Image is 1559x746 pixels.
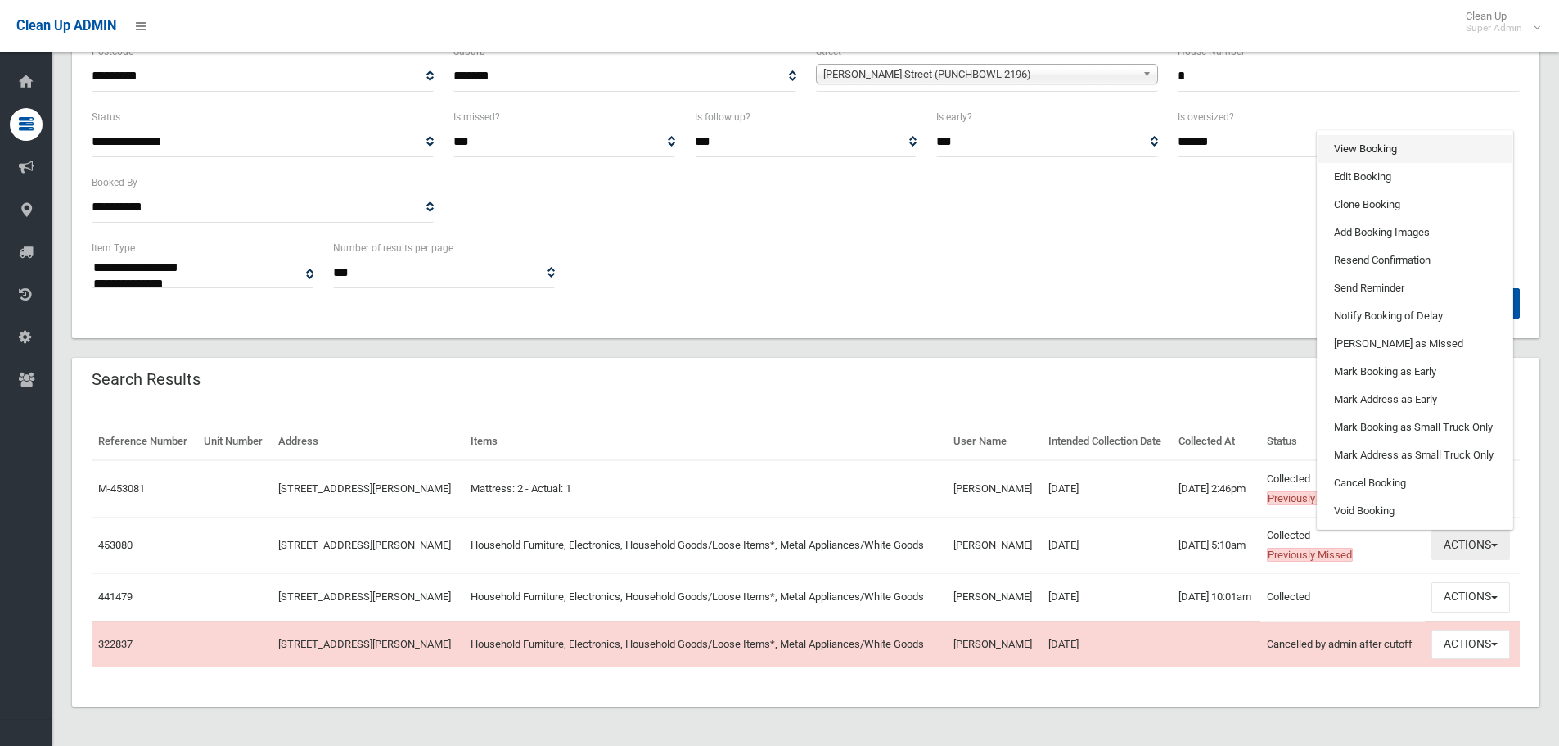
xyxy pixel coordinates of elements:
[197,423,272,460] th: Unit Number
[92,108,120,126] label: Status
[1318,302,1512,330] a: Notify Booking of Delay
[1267,491,1353,505] span: Previously Missed
[1318,358,1512,386] a: Mark Booking as Early
[1042,423,1172,460] th: Intended Collection Date
[1431,530,1510,560] button: Actions
[1172,423,1261,460] th: Collected At
[1172,573,1261,621] td: [DATE] 10:01am
[464,621,947,667] td: Household Furniture, Electronics, Household Goods/Loose Items*, Metal Appliances/White Goods
[1260,621,1425,667] td: Cancelled by admin after cutoff
[98,590,133,603] a: 441479
[1267,548,1353,562] span: Previously Missed
[92,423,197,460] th: Reference Number
[1172,517,1261,573] td: [DATE] 5:10am
[98,539,133,551] a: 453080
[16,18,116,34] span: Clean Up ADMIN
[1318,274,1512,302] a: Send Reminder
[278,539,451,551] a: [STREET_ADDRESS][PERSON_NAME]
[1172,460,1261,518] td: [DATE] 2:46pm
[947,573,1042,621] td: [PERSON_NAME]
[98,482,145,495] a: M-453081
[1318,191,1512,219] a: Clone Booking
[823,65,1136,84] span: [PERSON_NAME] Street (PUNCHBOWL 2196)
[947,517,1042,573] td: [PERSON_NAME]
[1260,423,1425,460] th: Status
[464,423,947,460] th: Items
[1318,219,1512,246] a: Add Booking Images
[1042,621,1172,667] td: [DATE]
[278,638,451,650] a: [STREET_ADDRESS][PERSON_NAME]
[1260,517,1425,573] td: Collected
[1042,573,1172,621] td: [DATE]
[72,364,220,396] header: Search Results
[333,239,453,257] label: Number of results per page
[278,482,451,495] a: [STREET_ADDRESS][PERSON_NAME]
[1318,497,1512,525] a: Void Booking
[1318,414,1512,441] a: Mark Booking as Small Truck Only
[1042,517,1172,573] td: [DATE]
[947,621,1042,667] td: [PERSON_NAME]
[92,239,135,257] label: Item Type
[1318,469,1512,497] a: Cancel Booking
[1431,582,1510,613] button: Actions
[92,174,137,192] label: Booked By
[1318,441,1512,469] a: Mark Address as Small Truck Only
[464,517,947,573] td: Household Furniture, Electronics, Household Goods/Loose Items*, Metal Appliances/White Goods
[1042,460,1172,518] td: [DATE]
[464,573,947,621] td: Household Furniture, Electronics, Household Goods/Loose Items*, Metal Appliances/White Goods
[1318,163,1512,191] a: Edit Booking
[464,460,947,518] td: Mattress: 2 - Actual: 1
[1318,246,1512,274] a: Resend Confirmation
[695,108,750,126] label: Is follow up?
[1178,108,1234,126] label: Is oversized?
[453,108,500,126] label: Is missed?
[1318,386,1512,414] a: Mark Address as Early
[98,638,133,650] a: 322837
[1260,460,1425,518] td: Collected
[947,460,1042,518] td: [PERSON_NAME]
[1458,10,1539,34] span: Clean Up
[1260,573,1425,621] td: Collected
[947,423,1042,460] th: User Name
[1318,135,1512,163] a: View Booking
[1318,330,1512,358] a: [PERSON_NAME] as Missed
[272,423,464,460] th: Address
[1431,630,1510,660] button: Actions
[278,590,451,603] a: [STREET_ADDRESS][PERSON_NAME]
[1466,22,1522,34] small: Super Admin
[936,108,972,126] label: Is early?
